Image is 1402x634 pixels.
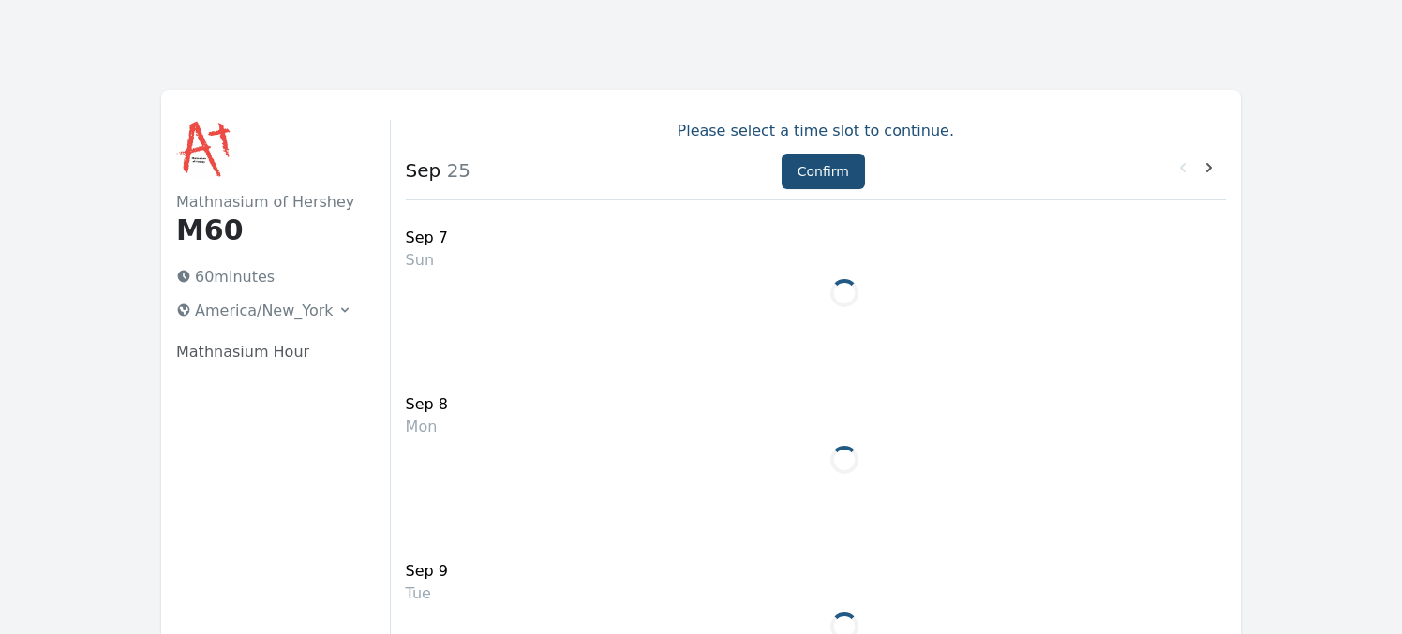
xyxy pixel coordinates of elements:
strong: Sep [406,159,441,182]
p: 60 minutes [169,262,360,292]
div: Sep 7 [406,227,448,249]
div: Sep 8 [406,393,448,416]
button: America/New_York [169,296,360,326]
div: Sep 9 [406,560,448,582]
div: Tue [406,582,448,605]
span: 25 [440,159,470,182]
div: Mon [406,416,448,438]
p: Please select a time slot to continue. [406,120,1226,142]
button: Confirm [782,154,865,189]
img: Mathnasium of Hershey [176,120,236,180]
div: Sun [406,249,448,272]
h2: Mathnasium of Hershey [176,191,360,214]
h1: M60 [176,214,360,247]
p: Mathnasium Hour [176,341,360,363]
